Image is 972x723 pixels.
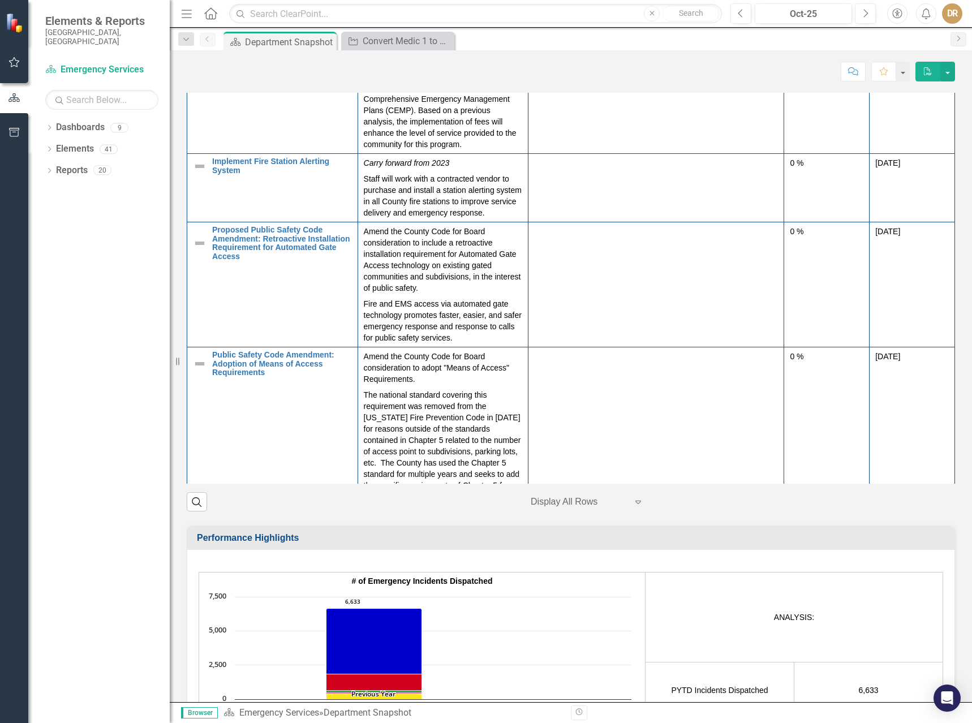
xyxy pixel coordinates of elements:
p: Chapter 252 of [US_STATE] State Statutes, Sarasota County provides the authority to implement a f... [364,46,523,150]
g: Wildland fire, series 6 of 16. Bar series with 1 bar. [326,693,422,694]
p: Amend the County Code for Board consideration to adopt "Means of Access" Requirements. [364,351,523,387]
path: Oct-25, 6,633. Monthly Total. [431,606,436,611]
g: EMS, series 1 of 16. Bar series with 1 bar. [326,608,422,674]
img: ClearPoint Strategy [6,13,25,33]
p: Staff will work with a contracted vendor to purchase and install a station alerting system in all... [364,171,523,218]
button: Oct-25 [755,3,852,24]
button: Search [663,6,719,21]
text: 7,500 [209,591,226,601]
path: Oct-25, 123. Hazardous materials. [326,690,422,692]
a: Dashboards [56,121,105,134]
button: DR [942,3,962,24]
div: Open Intercom Messenger [934,685,961,712]
p: Amend the County Code for Board consideration to include a retroactive installation requirement f... [364,226,523,296]
img: Not Defined [193,357,207,371]
em: Carry forward from 2023 [364,158,450,167]
p: Fire and EMS access via automated gate technology promotes faster, easier, and safer emergency re... [364,296,523,343]
a: Reports [56,164,88,177]
path: Oct-25, 68. Wildland fire. [326,693,422,694]
span: Browser [181,707,218,718]
td: PYTD Incidents Dispatched [646,662,794,718]
span: Search [679,8,703,18]
a: Implement Fire Station Alerting System [212,157,352,175]
text: 5,000 [209,625,226,635]
div: Oct-25 [759,7,848,21]
text: 6,633 [345,597,360,605]
span: [DATE] [875,227,900,236]
td: ANALYSIS: [646,572,943,662]
div: 9 [110,123,128,132]
div: » [223,707,562,720]
div: Convert Medic 1 to a Second Transport Unit at [GEOGRAPHIC_DATA] [363,34,451,48]
img: Not Defined [193,160,207,173]
div: 41 [100,144,118,154]
a: Emergency Services [239,707,319,718]
tspan: Previous Year [351,689,395,699]
a: Convert Medic 1 to a Second Transport Unit at [GEOGRAPHIC_DATA] [344,34,451,48]
div: 0 % [790,157,863,169]
div: Department Snapshot [245,35,334,49]
input: Search Below... [45,90,158,110]
path: Oct-25, 97. Technical rescue. [326,692,422,693]
span: [DATE] [875,158,900,167]
div: 0 % [790,351,863,362]
a: Emergency Services [45,63,158,76]
text: 2,500 [209,659,226,669]
path: Oct-25, 4,771. EMS. [326,608,422,674]
strong: # of Emergency Incidents Dispatched [352,576,493,586]
td: 6,633 [794,662,943,718]
input: Search ClearPoint... [229,4,722,24]
a: Proposed Public Safety Code Amendment: Retroactive Installation Requirement for Automated Gate Ac... [212,226,352,261]
div: 0 % [790,226,863,237]
div: Department Snapshot [324,707,411,718]
small: [GEOGRAPHIC_DATA], [GEOGRAPHIC_DATA] [45,28,158,46]
a: Public Safety Code Amendment: Adoption of Means of Access Requirements [212,351,352,377]
g: Motor Vehicle Crashes, series 7 of 16. Bar series with 1 bar. [326,694,422,699]
path: Oct-25, 353. Motor Vehicle Crashes. [326,694,422,699]
a: Elements [56,143,94,156]
span: Elements & Reports [45,14,158,28]
g: Fire, series 2 of 16. Bar series with 1 bar. [326,674,422,690]
p: The national standard covering this requirement was removed from the [US_STATE] Fire Prevention C... [364,387,523,502]
span: [DATE] [875,352,900,361]
img: Not Defined [193,236,207,250]
text: 0 [222,693,226,703]
h3: Performance Highlights [197,533,949,543]
g: Hazardous materials, series 3 of 16. Bar series with 1 bar. [326,690,422,692]
div: 20 [93,166,111,175]
g: Monthly Total, series 8 of 16. Line with 1 data point. [431,606,436,611]
path: Oct-25, 1,216. Fire. [326,674,422,690]
g: Technical rescue, series 5 of 16. Bar series with 1 bar. [326,692,422,693]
